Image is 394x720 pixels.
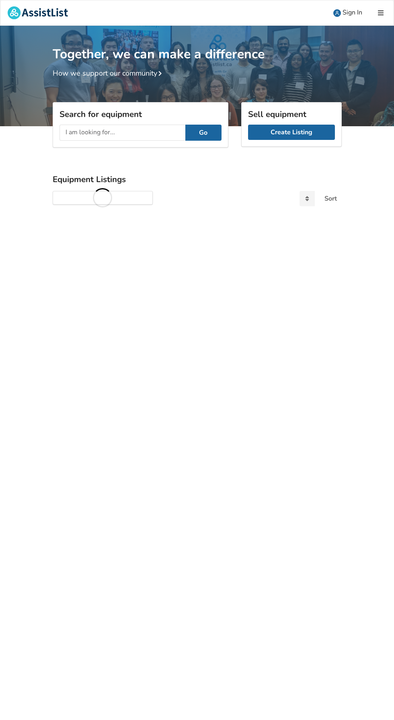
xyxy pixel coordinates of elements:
h3: Search for equipment [60,109,222,119]
input: I am looking for... [60,125,185,141]
span: Sign In [343,8,362,17]
h3: Sell equipment [248,109,335,119]
h3: Equipment Listings [53,174,342,185]
a: user icon Sign In [326,0,369,25]
button: Go [185,125,222,141]
img: user icon [333,9,341,17]
div: Sort [324,195,337,202]
a: How we support our community [53,68,165,78]
img: assistlist-logo [8,6,68,19]
h1: Together, we can make a difference [53,26,342,62]
a: Create Listing [248,125,335,140]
